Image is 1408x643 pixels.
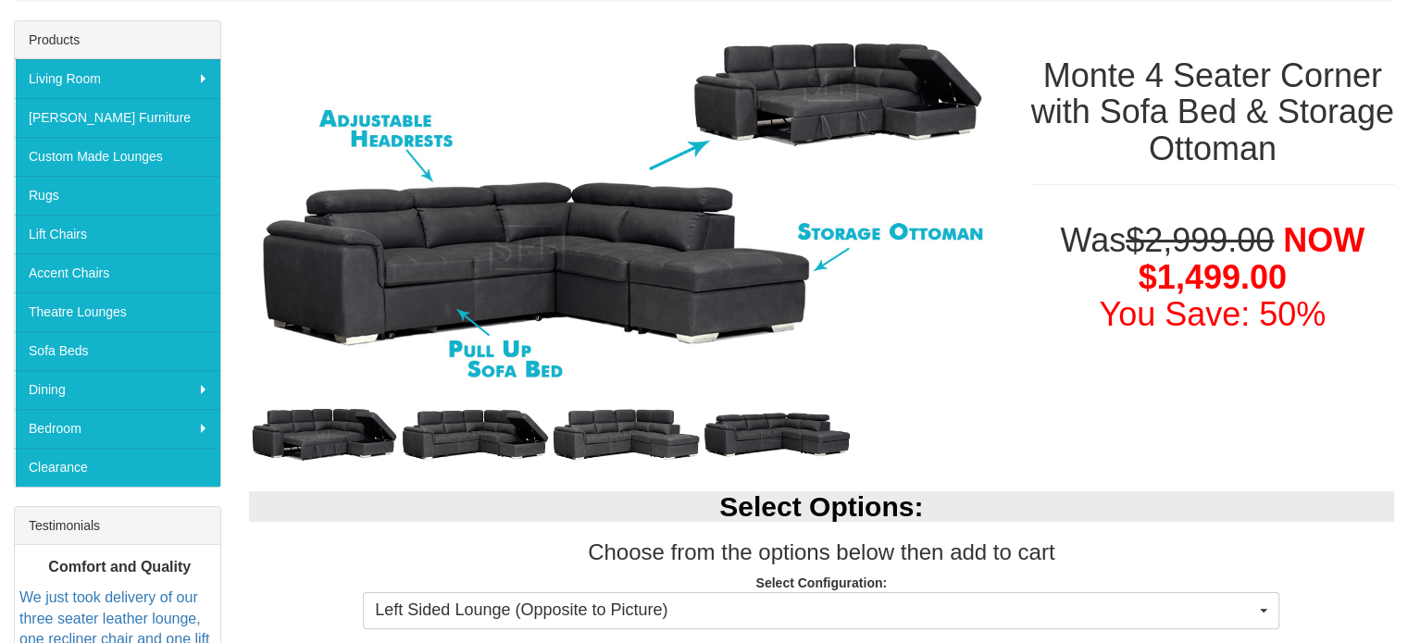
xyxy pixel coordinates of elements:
[1099,295,1326,333] font: You Save: 50%
[1031,222,1395,332] h1: Was
[15,409,220,448] a: Bedroom
[15,253,220,292] a: Accent Chairs
[15,331,220,370] a: Sofa Beds
[1031,57,1395,167] h1: Monte 4 Seater Corner with Sofa Bed & Storage Ottoman
[15,448,220,487] a: Clearance
[755,575,887,590] strong: Select Configuration:
[375,599,1255,623] span: Left Sided Lounge (Opposite to Picture)
[15,507,220,545] div: Testimonials
[15,292,220,331] a: Theatre Lounges
[15,59,220,98] a: Living Room
[363,592,1279,629] button: Left Sided Lounge (Opposite to Picture)
[1126,221,1274,259] del: $2,999.00
[249,540,1395,564] h3: Choose from the options below then add to cart
[15,215,220,253] a: Lift Chairs
[15,176,220,215] a: Rugs
[15,137,220,176] a: Custom Made Lounges
[15,370,220,409] a: Dining
[48,558,191,574] b: Comfort and Quality
[15,98,220,137] a: [PERSON_NAME] Furniture
[719,491,923,522] b: Select Options:
[15,21,220,59] div: Products
[1139,221,1364,296] span: NOW $1,499.00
